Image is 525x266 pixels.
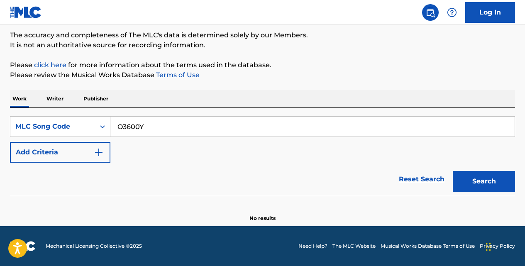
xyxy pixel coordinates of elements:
[249,205,276,222] p: No results
[10,241,36,251] img: logo
[422,4,439,21] a: Public Search
[483,226,525,266] iframe: Chat Widget
[10,116,515,196] form: Search Form
[44,90,66,107] p: Writer
[10,6,42,18] img: MLC Logo
[447,7,457,17] img: help
[94,147,104,157] img: 9d2ae6d4665cec9f34b9.svg
[395,170,449,188] a: Reset Search
[154,71,200,79] a: Terms of Use
[10,30,515,40] p: The accuracy and completeness of The MLC's data is determined solely by our Members.
[425,7,435,17] img: search
[486,234,491,259] div: Drag
[298,242,327,250] a: Need Help?
[381,242,475,250] a: Musical Works Database Terms of Use
[465,2,515,23] a: Log In
[10,142,110,163] button: Add Criteria
[15,122,90,132] div: MLC Song Code
[46,242,142,250] span: Mechanical Licensing Collective © 2025
[10,70,515,80] p: Please review the Musical Works Database
[453,171,515,192] button: Search
[34,61,66,69] a: click here
[10,90,29,107] p: Work
[10,60,515,70] p: Please for more information about the terms used in the database.
[332,242,376,250] a: The MLC Website
[480,242,515,250] a: Privacy Policy
[81,90,111,107] p: Publisher
[444,4,460,21] div: Help
[10,40,515,50] p: It is not an authoritative source for recording information.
